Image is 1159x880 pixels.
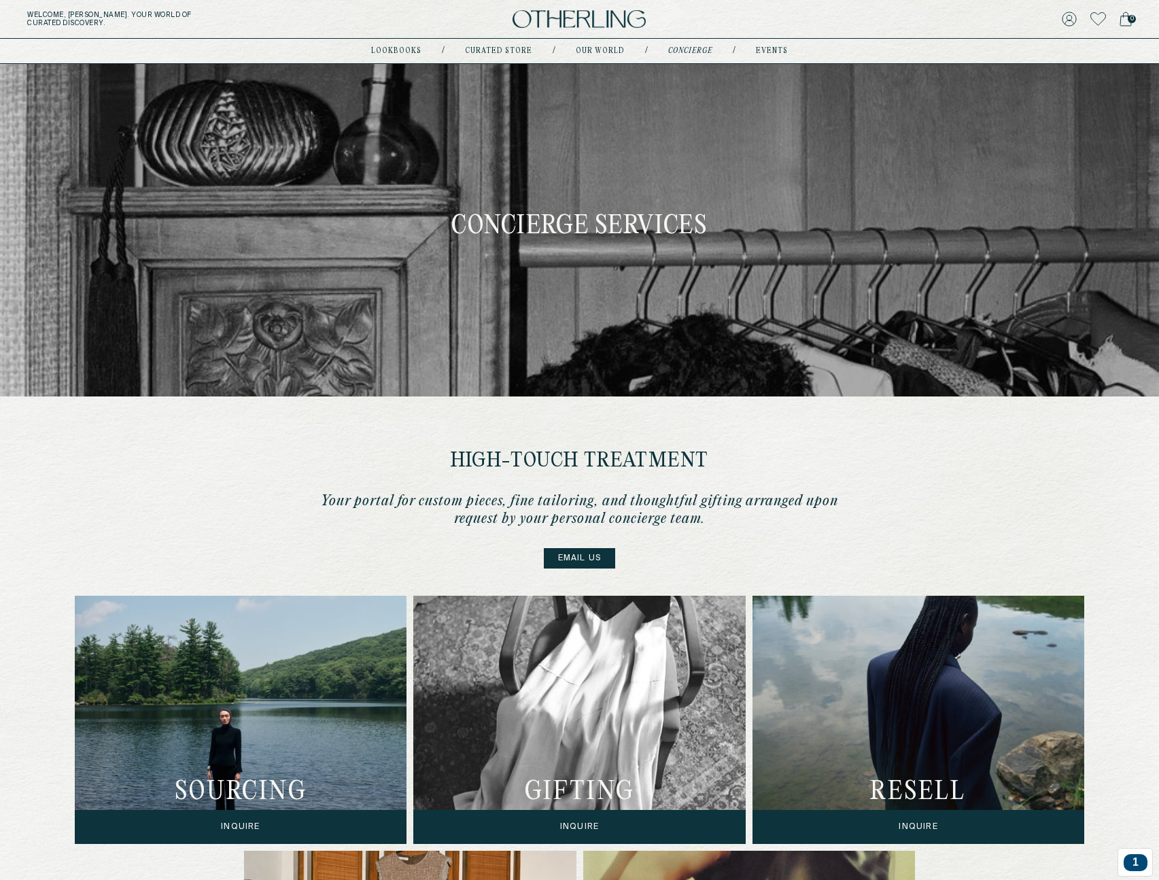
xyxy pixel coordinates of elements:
[753,810,1085,844] span: Inquire
[413,775,746,810] h3: gifting
[75,810,407,844] span: Inquire
[668,48,712,54] a: concierge
[753,775,1085,810] h3: resell
[1120,10,1132,29] a: 0
[553,46,555,56] div: /
[413,810,746,844] span: Inquire
[465,48,532,54] a: Curated store
[315,492,845,528] p: Your portal for custom pieces, fine tailoring, and thoughtful gifting arranged upon request by yo...
[733,46,736,56] div: /
[513,10,646,29] img: logo
[451,214,708,239] h1: Concierge services
[27,11,358,27] h5: Welcome, [PERSON_NAME] . Your world of curated discovery.
[442,46,445,56] div: /
[576,48,625,54] a: Our world
[544,548,616,569] a: Email us
[315,451,845,472] h2: high-touch treatment
[645,46,648,56] div: /
[1128,15,1136,23] span: 0
[75,775,407,810] h3: sourcing
[371,48,421,54] a: lookbooks
[756,48,788,54] a: events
